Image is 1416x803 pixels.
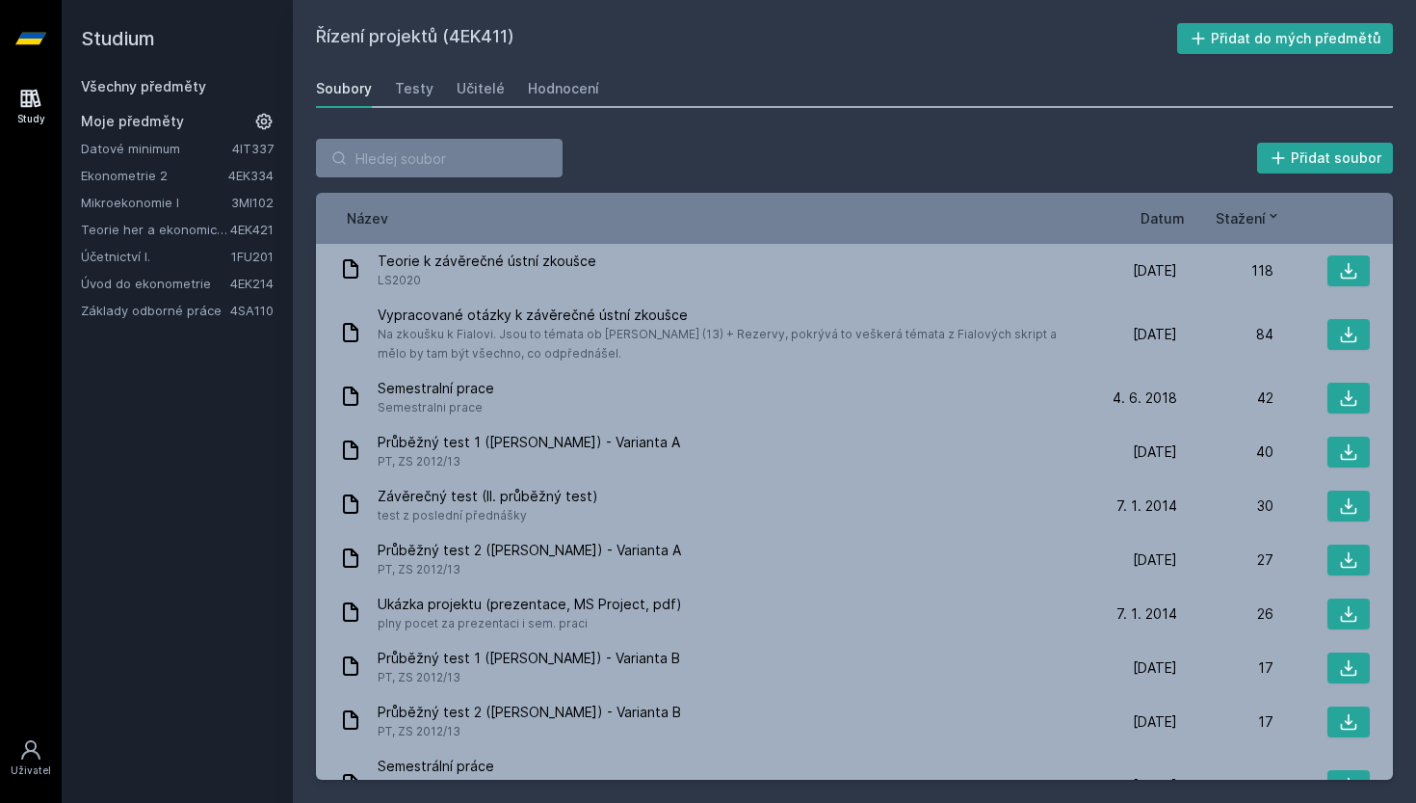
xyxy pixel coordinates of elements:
[4,77,58,136] a: Study
[1257,143,1394,174] button: Přidat soubor
[378,668,680,687] span: PT, ZS 2012/13
[378,306,1073,325] span: Vypracované otázky k závěrečné ústní zkoušce
[11,763,51,778] div: Uživatel
[1216,208,1281,228] button: Stažení
[81,247,231,266] a: Účetnictví I.
[528,79,599,98] div: Hodnocení
[1133,712,1177,732] span: [DATE]
[1177,604,1273,624] div: 26
[378,595,682,614] span: Ukázka projektu (prezentace, MS Project, pdf)
[316,69,372,108] a: Soubory
[1133,442,1177,462] span: [DATE]
[316,79,372,98] div: Soubory
[4,729,58,788] a: Uživatel
[1177,261,1273,281] div: 118
[1177,442,1273,462] div: 40
[1177,550,1273,570] div: 27
[231,249,274,264] a: 1FU201
[457,79,505,98] div: Učitelé
[231,195,274,210] a: 3MI102
[1116,604,1177,624] span: 7. 1. 2014
[1177,776,1273,795] div: 12
[1133,261,1177,281] span: [DATE]
[230,276,274,291] a: 4EK214
[228,168,274,183] a: 4EK334
[1133,658,1177,678] span: [DATE]
[1113,388,1177,408] span: 4. 6. 2018
[395,79,433,98] div: Testy
[81,78,206,94] a: Všechny předměty
[457,69,505,108] a: Učitelé
[378,325,1073,363] span: Na zkoušku k Fialovi. Jsou to témata ob [PERSON_NAME] (13) + Rezervy, pokrývá to veškerá témata z...
[378,398,494,417] span: Semestralni prace
[378,433,680,452] span: Průběžný test 1 ([PERSON_NAME]) - Varianta A
[1133,325,1177,344] span: [DATE]
[1133,776,1177,795] span: [DATE]
[316,23,1177,54] h2: Řízení projektů (4EK411)
[232,141,274,156] a: 4IT337
[316,139,563,177] input: Hledej soubor
[378,757,1073,776] span: Semestrální práce
[81,166,228,185] a: Ekonometrie 2
[378,506,598,525] span: test z poslední přednášky
[81,274,230,293] a: Úvod do ekonometrie
[81,220,230,239] a: Teorie her a ekonomické rozhodování
[378,379,494,398] span: Semestralní prace
[81,139,232,158] a: Datové minimum
[347,208,388,228] button: Název
[17,112,45,126] div: Study
[378,271,596,290] span: LS2020
[230,222,274,237] a: 4EK421
[378,614,682,633] span: plny pocet za prezentaci i sem. praci
[378,560,681,579] span: PT, ZS 2012/13
[528,69,599,108] a: Hodnocení
[395,69,433,108] a: Testy
[378,487,598,506] span: Závěrečný test (II. průběžný test)
[81,193,231,212] a: Mikroekonomie I
[1177,712,1273,732] div: 17
[81,112,184,131] span: Moje předměty
[1177,496,1273,516] div: 30
[1216,208,1266,228] span: Stažení
[378,703,681,722] span: Průběžný test 2 ([PERSON_NAME]) - Varianta B
[378,649,680,668] span: Průběžný test 1 ([PERSON_NAME]) - Varianta B
[1177,388,1273,408] div: 42
[230,303,274,318] a: 4SA110
[81,301,230,320] a: Základy odborné práce
[1177,23,1394,54] button: Přidat do mých předmětů
[1133,550,1177,570] span: [DATE]
[1116,496,1177,516] span: 7. 1. 2014
[1141,208,1185,228] button: Datum
[1177,658,1273,678] div: 17
[378,541,681,560] span: Průběžný test 2 ([PERSON_NAME]) - Varianta A
[378,722,681,741] span: PT, ZS 2012/13
[378,252,596,271] span: Teorie k závěrečné ústní zkoušce
[1177,325,1273,344] div: 84
[378,452,680,471] span: PT, ZS 2012/13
